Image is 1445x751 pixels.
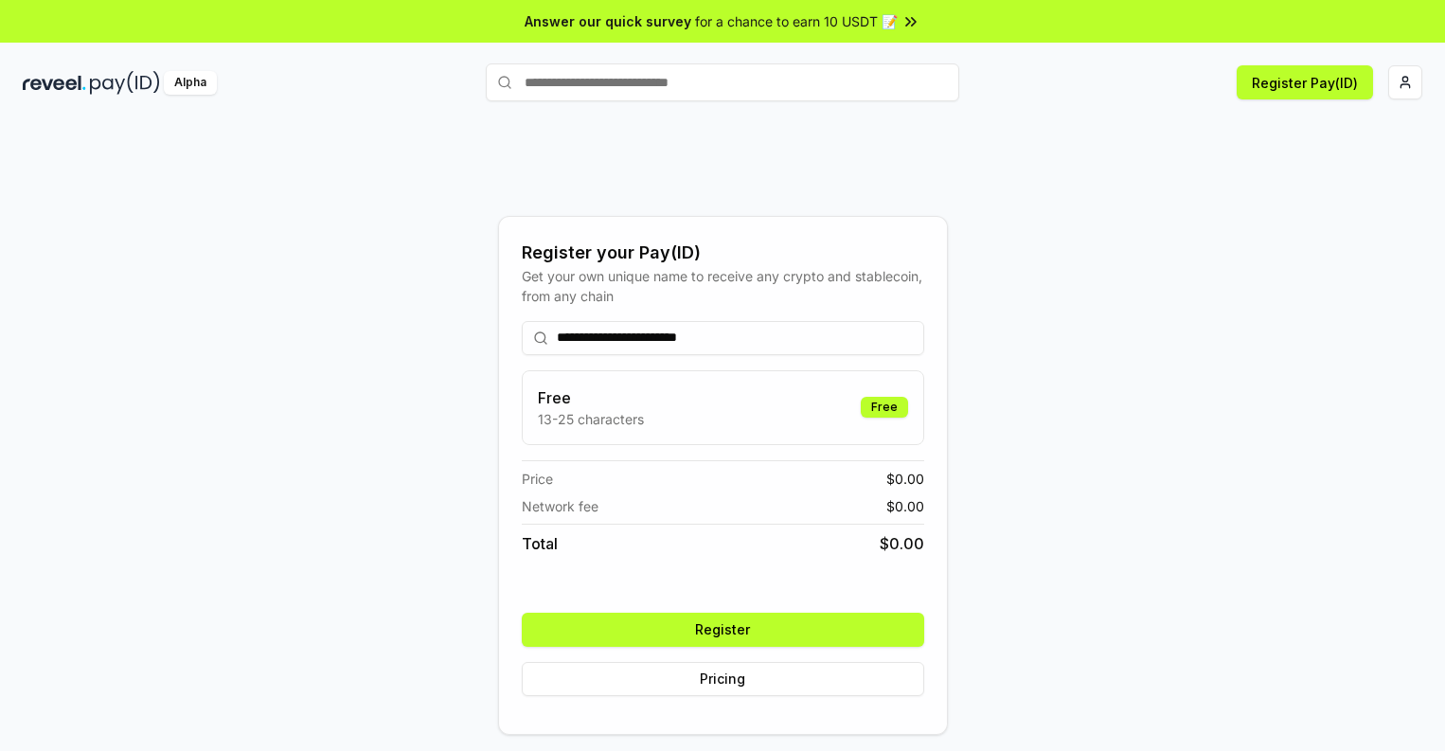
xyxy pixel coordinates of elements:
[695,11,898,31] span: for a chance to earn 10 USDT 📝
[525,11,691,31] span: Answer our quick survey
[23,71,86,95] img: reveel_dark
[538,386,644,409] h3: Free
[880,532,924,555] span: $ 0.00
[164,71,217,95] div: Alpha
[522,469,553,489] span: Price
[522,662,924,696] button: Pricing
[522,532,558,555] span: Total
[522,496,598,516] span: Network fee
[886,469,924,489] span: $ 0.00
[861,397,908,418] div: Free
[522,266,924,306] div: Get your own unique name to receive any crypto and stablecoin, from any chain
[886,496,924,516] span: $ 0.00
[538,409,644,429] p: 13-25 characters
[90,71,160,95] img: pay_id
[522,240,924,266] div: Register your Pay(ID)
[522,613,924,647] button: Register
[1237,65,1373,99] button: Register Pay(ID)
